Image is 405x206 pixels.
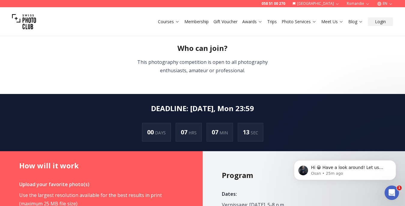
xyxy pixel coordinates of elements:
a: Trips [267,19,277,25]
h2: Program [222,170,386,180]
a: Blog [348,19,363,25]
a: Awards [242,19,262,25]
button: Courses [156,17,182,26]
span: 00 [147,128,155,136]
button: Photo Services [279,17,319,26]
iframe: Intercom live chat [385,186,399,200]
button: Blog [346,17,365,26]
p: This photography competition is open to all photography enthusiasts, amateur or professional. [134,58,271,75]
strong: Dates: [222,191,237,197]
span: HRS [189,130,197,136]
button: Login [368,17,393,26]
button: Meet Us [319,17,346,26]
span: 13 [243,128,251,136]
span: MIN [219,130,228,136]
button: Membership [182,17,211,26]
button: Awards [240,17,265,26]
span: 07 [181,128,189,136]
img: Swiss photo club [12,10,36,34]
h2: How will it work [19,161,183,170]
iframe: Intercom notifications message [285,148,405,190]
h2: Who can join? [177,43,228,53]
h2: DEADLINE : [DATE], Mon 23:59 [151,104,254,113]
span: 07 [212,128,219,136]
span: SEC [251,130,258,136]
strong: Upload your favorite photo(s) [19,181,89,188]
span: 1 [397,186,402,190]
a: Meet Us [321,19,343,25]
a: Photo Services [282,19,316,25]
button: Trips [265,17,279,26]
a: Gift Voucher [213,19,237,25]
a: Membership [184,19,209,25]
a: Courses [158,19,180,25]
span: DAYS [155,130,166,136]
a: 058 51 00 270 [261,1,285,6]
button: Gift Voucher [211,17,240,26]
